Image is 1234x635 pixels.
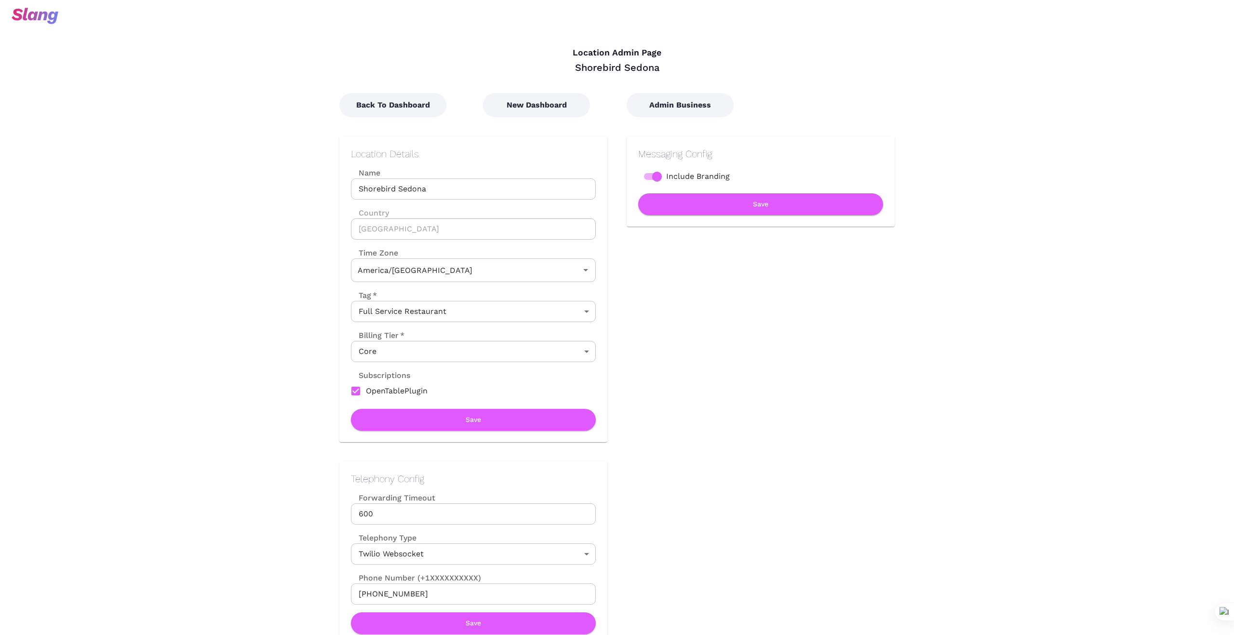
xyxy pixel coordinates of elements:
label: Subscriptions [351,370,410,381]
button: Back To Dashboard [339,93,446,117]
div: Core [351,341,596,362]
label: Time Zone [351,247,596,258]
span: Include Branding [666,171,730,182]
h2: Location Details [351,148,596,160]
span: OpenTablePlugin [366,385,428,397]
label: Billing Tier [351,330,404,341]
button: Save [638,193,883,215]
button: Save [351,612,596,634]
button: Admin Business [627,93,734,117]
button: Open [579,263,592,277]
label: Telephony Type [351,532,416,543]
h2: Telephony Config [351,473,596,485]
h2: Messaging Config [638,148,883,160]
h4: Location Admin Page [339,48,895,58]
a: Admin Business [627,100,734,109]
img: svg+xml;base64,PHN2ZyB3aWR0aD0iOTciIGhlaWdodD0iMzQiIHZpZXdCb3g9IjAgMCA5NyAzNCIgZmlsbD0ibm9uZSIgeG... [12,8,58,24]
div: Shorebird Sedona [339,61,895,74]
a: New Dashboard [483,100,590,109]
label: Name [351,167,596,178]
label: Tag [351,290,377,301]
label: Forwarding Timeout [351,492,596,503]
button: Save [351,409,596,431]
a: Back To Dashboard [339,100,446,109]
label: Country [351,207,596,218]
div: Twilio Websocket [351,543,596,565]
button: New Dashboard [483,93,590,117]
label: Phone Number (+1XXXXXXXXXX) [351,572,596,583]
div: Full Service Restaurant [351,301,596,322]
